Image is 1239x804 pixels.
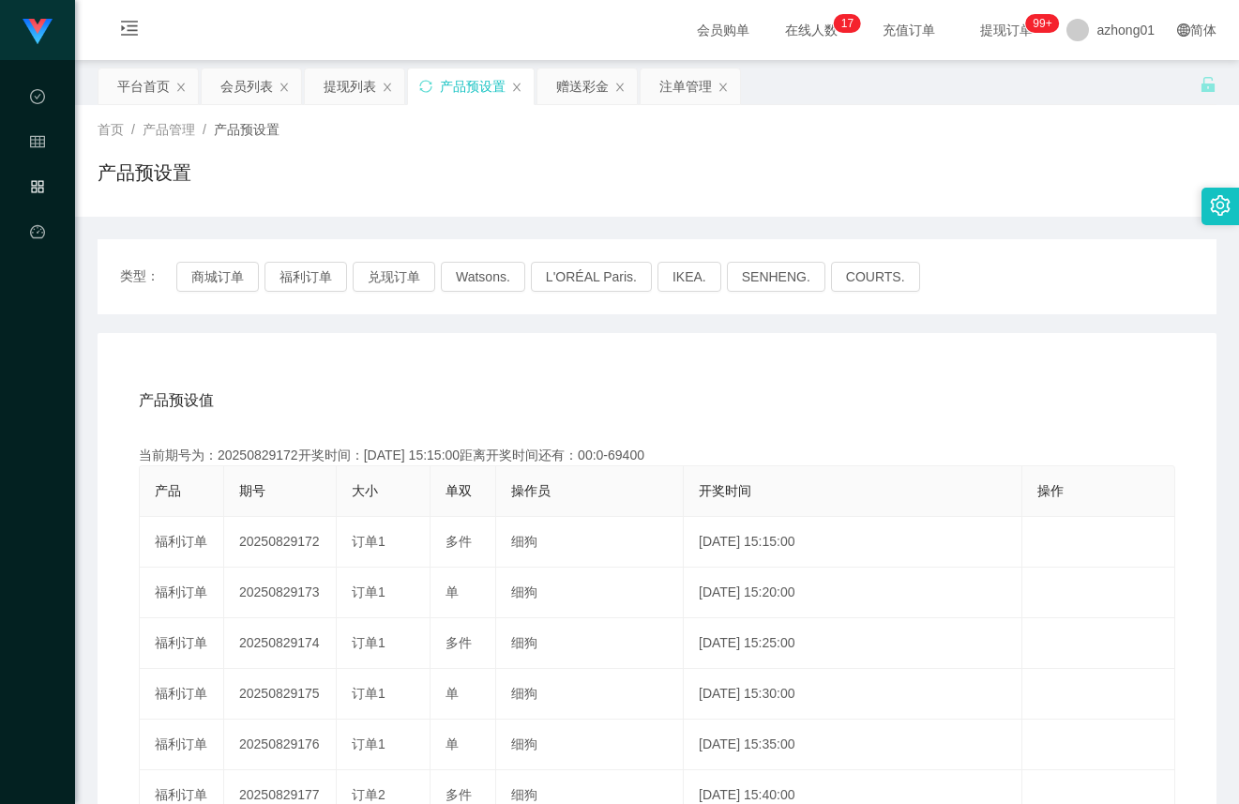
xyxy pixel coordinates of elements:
[155,483,181,498] span: 产品
[175,82,187,93] i: 图标: close
[30,81,45,118] i: 图标: check-circle-o
[684,517,1022,568] td: [DATE] 15:15:00
[446,635,472,650] span: 多件
[139,446,1175,465] div: 当前期号为：20250829172开奖时间：[DATE] 15:15:00距离开奖时间还有：00:0-69400
[131,122,135,137] span: /
[140,568,224,618] td: 福利订单
[1037,483,1064,498] span: 操作
[440,68,506,104] div: 产品预设置
[684,669,1022,720] td: [DATE] 15:30:00
[446,584,459,599] span: 单
[352,686,385,701] span: 订单1
[419,80,432,93] i: 图标: sync
[776,23,847,37] span: 在线人数
[264,262,347,292] button: 福利订单
[98,1,161,61] i: 图标: menu-unfold
[214,122,280,137] span: 产品预设置
[98,122,124,137] span: 首页
[224,720,337,770] td: 20250829176
[496,618,684,669] td: 细狗
[727,262,825,292] button: SENHENG.
[352,483,378,498] span: 大小
[224,517,337,568] td: 20250829172
[614,82,626,93] i: 图标: close
[143,122,195,137] span: 产品管理
[511,483,551,498] span: 操作员
[352,534,385,549] span: 订单1
[140,618,224,669] td: 福利订单
[1210,195,1231,216] i: 图标: setting
[446,483,472,498] span: 单双
[239,483,265,498] span: 期号
[120,262,176,292] span: 类型：
[140,669,224,720] td: 福利订单
[1025,14,1059,33] sup: 1016
[446,686,459,701] span: 单
[279,82,290,93] i: 图标: close
[30,171,45,208] i: 图标: appstore-o
[684,618,1022,669] td: [DATE] 15:25:00
[176,262,259,292] button: 商城订单
[140,720,224,770] td: 福利订单
[446,736,459,751] span: 单
[220,68,273,104] div: 会员列表
[224,669,337,720] td: 20250829175
[30,126,45,163] i: 图标: table
[684,568,1022,618] td: [DATE] 15:20:00
[657,262,721,292] button: IKEA.
[1177,23,1190,37] i: 图标: global
[352,584,385,599] span: 订单1
[847,14,854,33] p: 7
[684,720,1022,770] td: [DATE] 15:35:00
[353,262,435,292] button: 兑现订单
[98,159,191,187] h1: 产品预设置
[496,720,684,770] td: 细狗
[511,82,522,93] i: 图标: close
[352,635,385,650] span: 订单1
[718,82,729,93] i: 图标: close
[659,68,712,104] div: 注单管理
[140,517,224,568] td: 福利订单
[30,90,45,257] span: 数据中心
[441,262,525,292] button: Watsons.
[496,517,684,568] td: 细狗
[224,568,337,618] td: 20250829173
[352,736,385,751] span: 订单1
[531,262,652,292] button: L'ORÉAL Paris.
[446,787,472,802] span: 多件
[496,669,684,720] td: 细狗
[352,787,385,802] span: 订单2
[30,214,45,403] a: 图标: dashboard平台首页
[834,14,861,33] sup: 17
[1200,76,1216,93] i: 图标: unlock
[496,568,684,618] td: 细狗
[556,68,609,104] div: 赠送彩金
[841,14,848,33] p: 1
[30,180,45,347] span: 产品管理
[324,68,376,104] div: 提现列表
[117,68,170,104] div: 平台首页
[203,122,206,137] span: /
[30,135,45,302] span: 会员管理
[139,389,214,412] span: 产品预设值
[699,483,751,498] span: 开奖时间
[23,19,53,45] img: logo.9652507e.png
[224,618,337,669] td: 20250829174
[873,23,944,37] span: 充值订单
[382,82,393,93] i: 图标: close
[446,534,472,549] span: 多件
[831,262,920,292] button: COURTS.
[971,23,1042,37] span: 提现订单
